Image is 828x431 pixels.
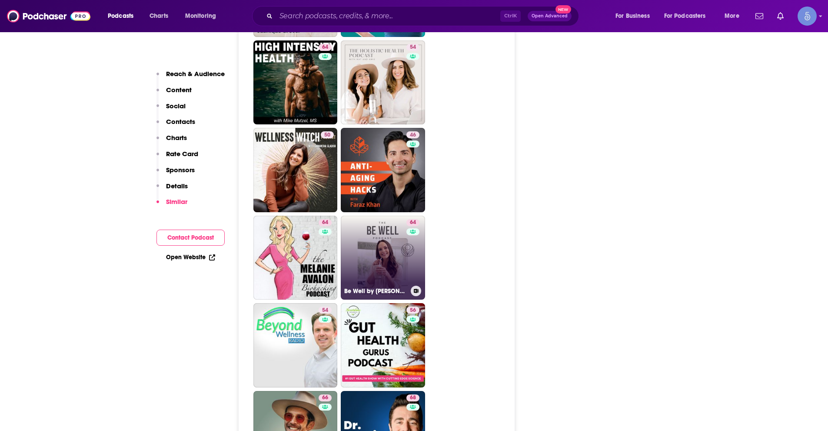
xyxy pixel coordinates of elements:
[406,44,419,51] a: 54
[725,10,739,22] span: More
[319,394,332,401] a: 66
[166,134,187,142] p: Charts
[166,150,198,158] p: Rate Card
[179,9,227,23] button: open menu
[166,86,192,94] p: Content
[798,7,817,26] button: Show profile menu
[253,40,338,125] a: 64
[253,216,338,300] a: 64
[185,10,216,22] span: Monitoring
[7,8,90,24] img: Podchaser - Follow, Share and Rate Podcasts
[322,218,328,227] span: 64
[319,307,332,314] a: 54
[609,9,661,23] button: open menu
[156,134,187,150] button: Charts
[322,394,328,402] span: 66
[341,216,425,300] a: 64Be Well by [PERSON_NAME]
[144,9,173,23] a: Charts
[166,182,188,190] p: Details
[156,197,187,214] button: Similar
[156,117,195,134] button: Contacts
[324,131,330,140] span: 50
[102,9,145,23] button: open menu
[341,303,425,388] a: 56
[406,394,419,401] a: 68
[500,10,521,22] span: Ctrl K
[166,117,195,126] p: Contacts
[322,43,328,52] span: 64
[319,219,332,226] a: 64
[341,40,425,125] a: 54
[166,197,187,206] p: Similar
[344,287,407,295] h3: Be Well by [PERSON_NAME]
[260,6,587,26] div: Search podcasts, credits, & more...
[798,7,817,26] img: User Profile
[166,102,186,110] p: Social
[410,218,416,227] span: 64
[406,307,419,314] a: 56
[774,9,787,23] a: Show notifications dropdown
[156,102,186,118] button: Social
[718,9,750,23] button: open menu
[321,131,334,138] a: 50
[406,131,419,138] a: 46
[166,166,195,174] p: Sponsors
[664,10,706,22] span: For Podcasters
[150,10,168,22] span: Charts
[615,10,650,22] span: For Business
[555,5,571,13] span: New
[156,230,225,246] button: Contact Podcast
[752,9,767,23] a: Show notifications dropdown
[410,306,416,315] span: 56
[406,219,419,226] a: 64
[253,128,338,212] a: 50
[156,150,198,166] button: Rate Card
[532,14,568,18] span: Open Advanced
[156,86,192,102] button: Content
[319,44,332,51] a: 64
[108,10,133,22] span: Podcasts
[322,306,328,315] span: 54
[528,11,572,21] button: Open AdvancedNew
[798,7,817,26] span: Logged in as Spiral5-G1
[253,303,338,388] a: 54
[276,9,500,23] input: Search podcasts, credits, & more...
[658,9,718,23] button: open menu
[341,128,425,212] a: 46
[410,43,416,52] span: 54
[156,166,195,182] button: Sponsors
[166,70,225,78] p: Reach & Audience
[156,70,225,86] button: Reach & Audience
[166,254,215,261] a: Open Website
[156,182,188,198] button: Details
[410,131,416,140] span: 46
[410,394,416,402] span: 68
